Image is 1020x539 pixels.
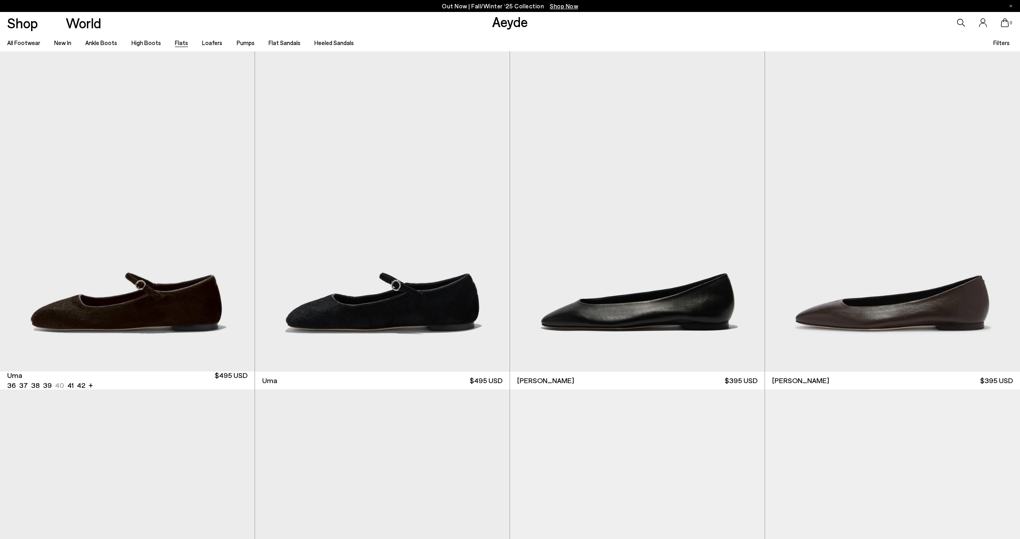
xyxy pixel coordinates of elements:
[517,376,574,386] span: [PERSON_NAME]
[772,376,829,386] span: [PERSON_NAME]
[19,380,28,390] li: 37
[66,16,101,30] a: World
[202,39,222,46] a: Loafers
[255,51,510,371] img: Uma Ponyhair Flats
[215,370,247,390] span: $495 USD
[7,39,40,46] a: All Footwear
[54,39,71,46] a: New In
[765,372,1020,389] a: [PERSON_NAME] $395 USD
[442,1,578,11] p: Out Now | Fall/Winter ‘25 Collection
[7,380,83,390] ul: variant
[1001,18,1009,27] a: 0
[175,39,188,46] a: Flats
[85,39,117,46] a: Ankle Boots
[88,380,93,390] li: +
[255,372,510,389] a: Uma $495 USD
[7,380,16,390] li: 36
[510,51,765,371] img: Ellie Almond-Toe Flats
[7,370,22,380] span: Uma
[492,13,528,30] a: Aeyde
[131,39,161,46] a: High Boots
[765,51,1020,371] img: Ellie Almond-Toe Flats
[314,39,354,46] a: Heeled Sandals
[980,376,1013,386] span: $395 USD
[262,376,277,386] span: Uma
[7,16,38,30] a: Shop
[237,39,255,46] a: Pumps
[67,380,74,390] li: 41
[31,380,40,390] li: 38
[1009,21,1013,25] span: 0
[470,376,502,386] span: $495 USD
[550,2,578,10] span: Navigate to /collections/new-in
[510,372,765,389] a: [PERSON_NAME] $395 USD
[77,380,85,390] li: 42
[725,376,757,386] span: $395 USD
[993,39,1010,46] span: Filters
[269,39,300,46] a: Flat Sandals
[43,380,52,390] li: 39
